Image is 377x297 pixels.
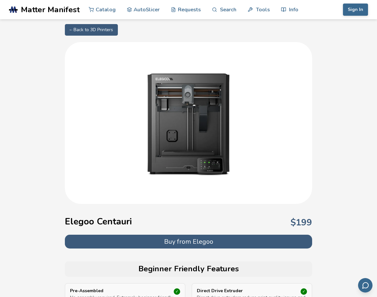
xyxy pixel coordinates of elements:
span: Matter Manifest [21,5,80,14]
a: ← Back to 3D Printers [65,24,118,36]
p: $ 199 [291,217,312,228]
h1: Elegoo Centauri [65,216,132,227]
div: ✓ [174,288,180,295]
button: Buy from Elegoo [65,235,312,249]
img: Elegoo Centauri [124,58,253,187]
p: Pre-Assembled [70,288,164,293]
h2: Beginner Friendly Features [68,265,309,274]
p: Direct Drive Extruder [197,288,291,293]
button: Sign In [343,4,368,16]
div: ✓ [301,288,307,295]
button: Send feedback via email [358,278,373,293]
